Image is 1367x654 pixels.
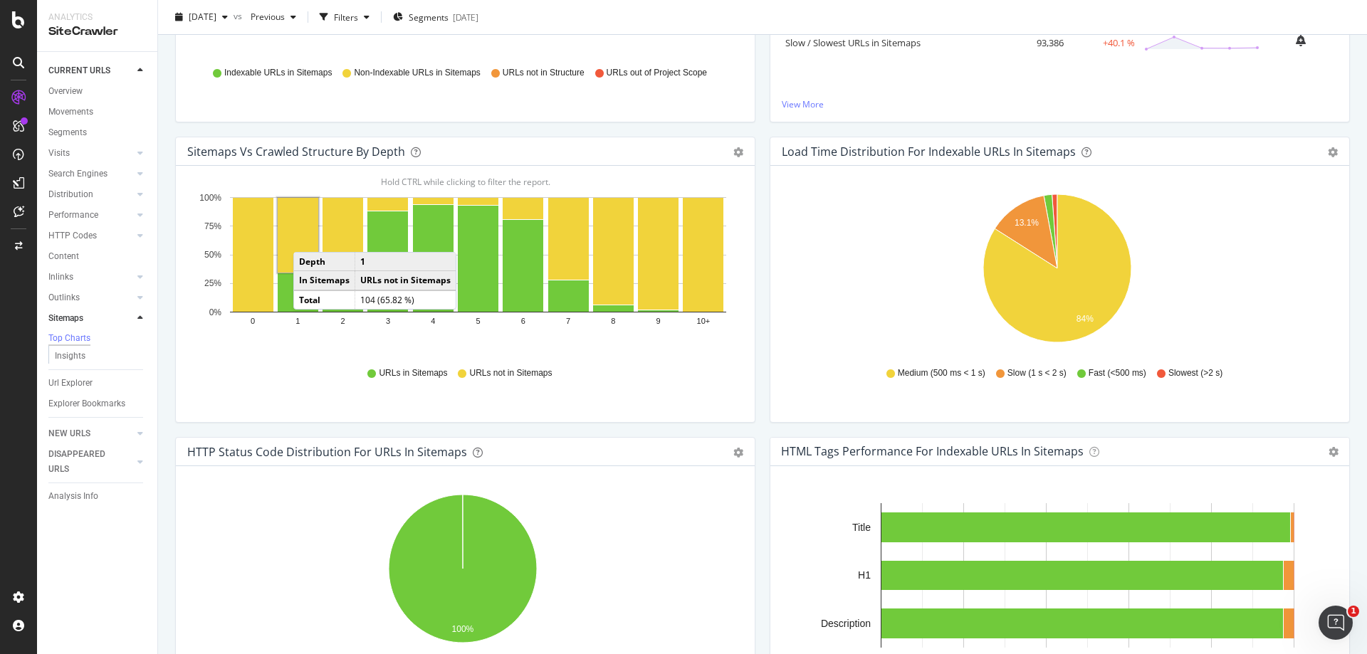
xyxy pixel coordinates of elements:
[611,317,615,326] text: 8
[48,105,93,120] div: Movements
[48,63,133,78] a: CURRENT URLS
[785,36,921,49] a: Slow / Slowest URLs in Sitemaps
[656,317,661,326] text: 9
[48,396,125,411] div: Explorer Bookmarks
[48,228,133,243] a: HTTP Codes
[48,228,97,243] div: HTTP Codes
[379,367,447,379] span: URLs in Sitemaps
[48,146,133,161] a: Visits
[48,332,147,346] a: Top Charts
[294,271,355,290] td: In Sitemaps
[355,271,456,290] td: URLs not in Sitemaps
[334,11,358,23] div: Filters
[48,311,133,326] a: Sitemaps
[55,349,85,364] div: Insights
[189,11,216,23] span: 2025 Sep. 19th
[48,23,146,40] div: SiteCrawler
[898,367,985,379] span: Medium (500 ms < 1 s)
[521,317,525,326] text: 6
[251,317,255,326] text: 0
[431,317,435,326] text: 4
[48,489,147,504] a: Analysis Info
[48,311,83,326] div: Sitemaps
[234,9,245,21] span: vs
[48,396,147,411] a: Explorer Bookmarks
[245,11,285,23] span: Previous
[294,290,355,309] td: Total
[169,6,234,28] button: [DATE]
[476,317,480,326] text: 5
[781,442,1084,461] h4: HTML Tags Performance for Indexable URLs in Sitemaps
[566,317,570,326] text: 7
[48,105,147,120] a: Movements
[187,489,738,654] svg: A chart.
[48,426,133,441] a: NEW URLS
[48,290,80,305] div: Outlinks
[48,376,93,391] div: Url Explorer
[48,84,83,99] div: Overview
[355,253,456,271] td: 1
[607,67,707,79] span: URLs out of Project Scope
[204,250,221,260] text: 50%
[48,249,79,264] div: Content
[1007,367,1067,379] span: Slow (1 s < 2 s)
[48,208,98,223] div: Performance
[386,317,390,326] text: 3
[1067,31,1138,55] td: +40.1 %
[469,367,552,379] span: URLs not in Sitemaps
[48,270,73,285] div: Inlinks
[48,167,108,181] div: Search Engines
[858,570,871,581] text: H1
[187,144,405,159] div: Sitemaps vs Crawled Structure by Depth
[1348,606,1359,617] span: 1
[782,189,1333,354] svg: A chart.
[1015,218,1039,228] text: 13.1%
[295,317,300,326] text: 1
[48,332,90,344] div: Top Charts
[341,317,345,326] text: 2
[452,624,474,634] text: 100%
[245,6,302,28] button: Previous
[1089,367,1146,379] span: Fast (<500 ms)
[48,11,146,23] div: Analytics
[355,290,456,309] td: 104 (65.82 %)
[187,445,467,459] div: HTTP Status Code Distribution For URLs in Sitemaps
[48,167,133,181] a: Search Engines
[48,125,147,140] a: Segments
[48,63,110,78] div: CURRENT URLS
[697,317,711,326] text: 10+
[503,67,585,79] span: URLs not in Structure
[48,146,70,161] div: Visits
[409,11,449,23] span: Segments
[1319,606,1353,640] iframe: Intercom live chat
[387,6,484,28] button: Segments[DATE]
[48,84,147,99] a: Overview
[199,193,221,203] text: 100%
[1329,447,1339,457] i: Options
[852,522,871,533] text: Title
[453,11,478,23] div: [DATE]
[55,349,147,364] a: Insights
[204,221,221,231] text: 75%
[733,147,743,157] div: gear
[48,125,87,140] div: Segments
[48,447,133,477] a: DISAPPEARED URLS
[48,249,147,264] a: Content
[209,307,222,317] text: 0%
[204,279,221,289] text: 25%
[354,67,480,79] span: Non-Indexable URLs in Sitemaps
[48,376,147,391] a: Url Explorer
[48,208,133,223] a: Performance
[733,448,743,458] div: gear
[187,189,738,354] svg: A chart.
[1077,314,1094,324] text: 84%
[821,618,871,629] text: Description
[1296,35,1306,46] div: bell-plus
[1010,31,1067,55] td: 93,386
[1168,367,1222,379] span: Slowest (>2 s)
[48,187,93,202] div: Distribution
[48,489,98,504] div: Analysis Info
[314,6,375,28] button: Filters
